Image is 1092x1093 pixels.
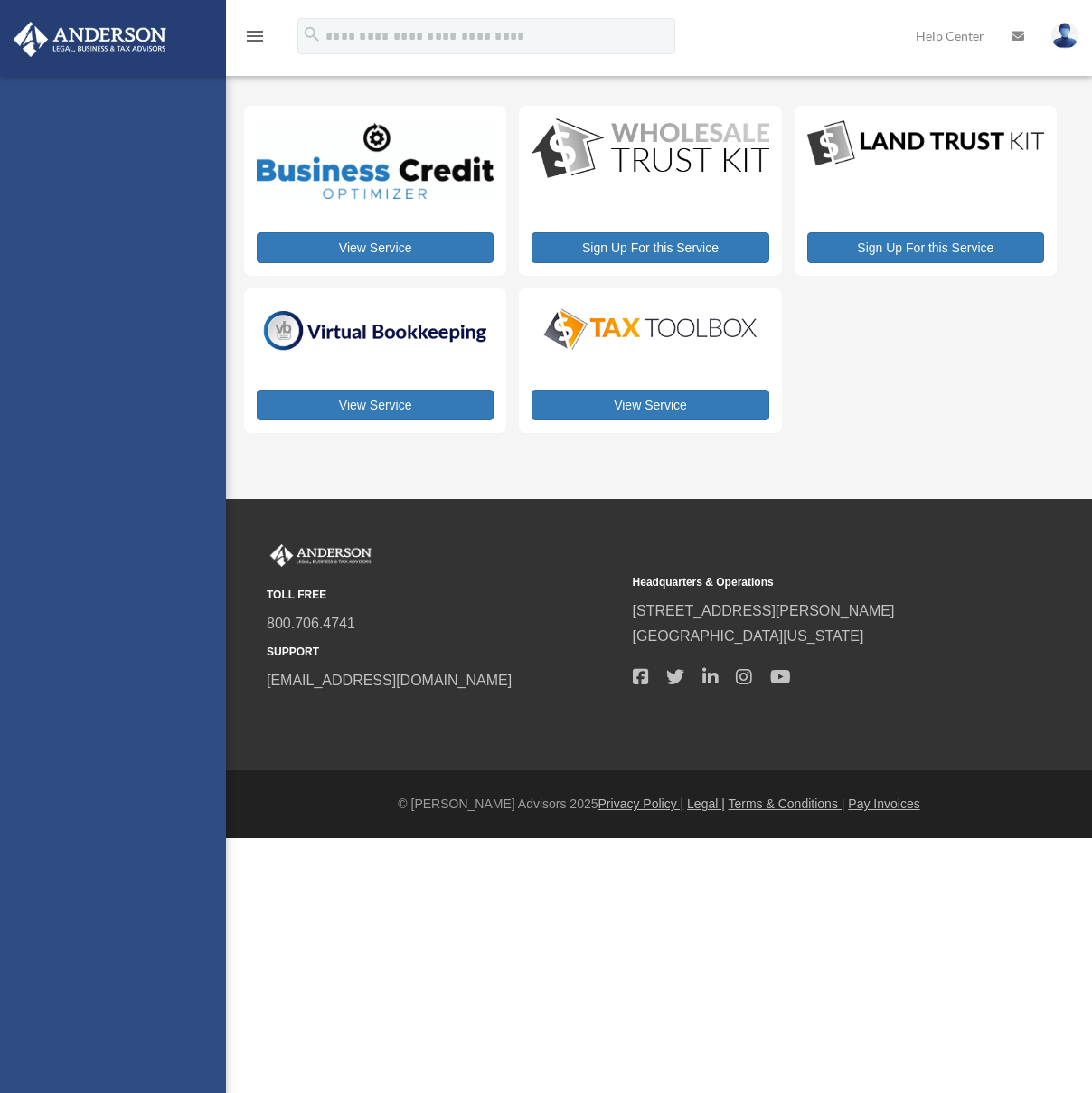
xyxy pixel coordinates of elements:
a: [STREET_ADDRESS][PERSON_NAME] [633,603,895,618]
img: Anderson Advisors Platinum Portal [267,544,375,568]
a: [EMAIL_ADDRESS][DOMAIN_NAME] [267,673,512,688]
small: Headquarters & Operations [633,573,986,592]
i: menu [244,25,266,47]
img: WS-Trust-Kit-lgo-1.jpg [532,118,768,181]
a: Pay Invoices [848,796,919,811]
a: menu [244,32,266,47]
small: SUPPORT [267,643,620,662]
img: LandTrust_lgo-1.jpg [807,118,1044,169]
a: Sign Up For this Service [807,232,1044,263]
a: Privacy Policy | [598,796,684,811]
a: View Service [532,390,768,420]
a: 800.706.4741 [267,616,355,631]
small: TOLL FREE [267,586,620,605]
a: Terms & Conditions | [729,796,845,811]
i: search [302,24,322,44]
a: [GEOGRAPHIC_DATA][US_STATE] [633,628,864,644]
a: Sign Up For this Service [532,232,768,263]
img: Anderson Advisors Platinum Portal [8,22,172,57]
a: Legal | [687,796,725,811]
div: © [PERSON_NAME] Advisors 2025 [226,793,1092,815]
a: View Service [257,390,494,420]
a: View Service [257,232,494,263]
img: User Pic [1051,23,1078,49]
